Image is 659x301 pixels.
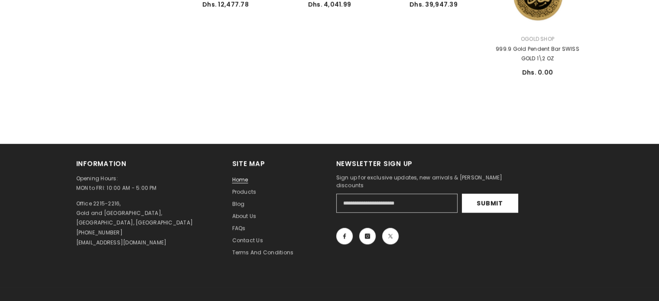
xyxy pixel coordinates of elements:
[76,228,123,237] p: [PHONE_NUMBER]
[521,35,554,42] a: Ogold Shop
[232,200,245,207] span: Blog
[232,234,263,246] a: Contact us
[232,186,256,198] a: Products
[232,176,248,183] span: Home
[76,238,167,247] p: [EMAIL_ADDRESS][DOMAIN_NAME]
[76,199,193,227] p: Office 2215-2216, Gold and [GEOGRAPHIC_DATA], [GEOGRAPHIC_DATA], [GEOGRAPHIC_DATA]
[232,174,248,186] a: Home
[336,174,531,189] p: Sign up for exclusive updates, new arrivals & [PERSON_NAME] discounts
[232,212,256,220] span: About us
[232,159,323,168] h2: Site Map
[232,210,256,222] a: About us
[462,194,518,213] button: Submit
[232,246,294,259] a: Terms and Conditions
[232,222,246,234] a: FAQs
[76,174,219,193] p: Opening Hours: MON to FRI: 10:00 AM - 5:00 PM
[232,249,294,256] span: Terms and Conditions
[492,44,583,63] a: 999.9 Gold Pendent Bar SWISS GOLD 1\2 OZ
[336,159,531,168] h2: Newsletter Sign Up
[76,159,219,168] h2: Information
[232,224,246,232] span: FAQs
[232,198,245,210] a: Blog
[522,68,553,77] span: Dhs. 0.00
[232,236,263,244] span: Contact us
[232,188,256,195] span: Products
